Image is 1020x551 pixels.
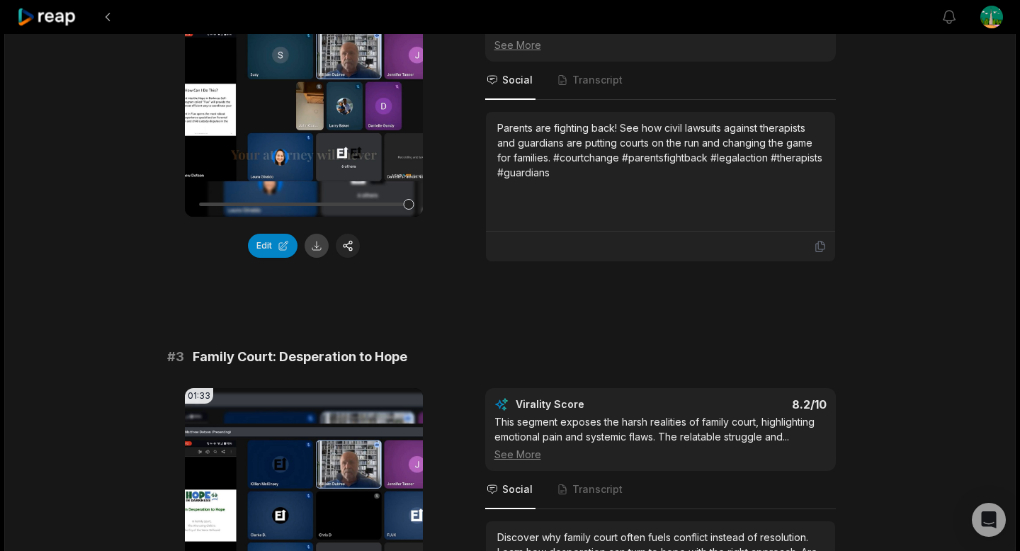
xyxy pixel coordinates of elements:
div: Parents are fighting back! See how civil lawsuits against therapists and guardians are putting co... [497,120,824,180]
div: Open Intercom Messenger [972,503,1006,537]
span: Transcript [572,482,623,496]
span: Social [502,482,533,496]
nav: Tabs [485,471,836,509]
div: See More [494,38,827,52]
div: 8.2 /10 [674,397,827,411]
button: Edit [248,234,297,258]
nav: Tabs [485,62,836,100]
span: Transcript [572,73,623,87]
span: # 3 [167,347,184,367]
div: This segment exposes the harsh realities of family court, highlighting emotional pain and systemi... [494,414,827,462]
span: Family Court: Desperation to Hope [193,347,407,367]
div: Virality Score [516,397,668,411]
span: Social [502,73,533,87]
div: See More [494,447,827,462]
